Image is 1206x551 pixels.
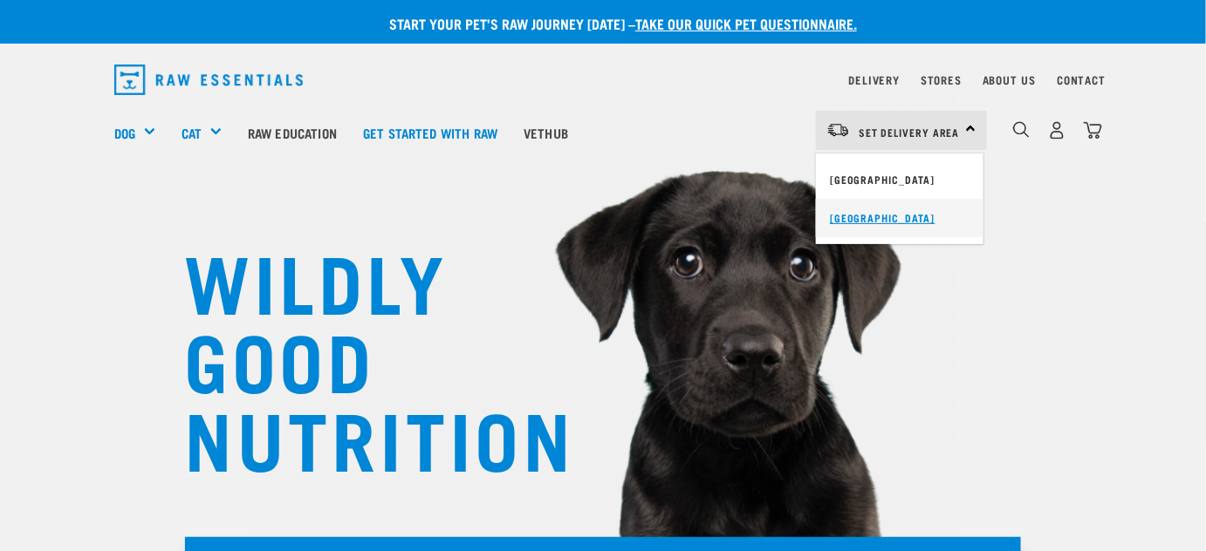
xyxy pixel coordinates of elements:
a: Get started with Raw [350,98,510,167]
a: Dog [114,123,135,143]
a: Cat [182,123,202,143]
a: Delivery [849,77,900,83]
img: user.png [1048,121,1066,139]
h1: WILDLY GOOD NUTRITION [184,240,533,475]
nav: dropdown navigation [100,58,1106,102]
span: Set Delivery Area [859,129,960,135]
img: van-moving.png [826,122,850,138]
a: Contact [1057,77,1106,83]
a: Vethub [510,98,581,167]
img: home-icon-1@2x.png [1013,121,1030,138]
a: take our quick pet questionnaire. [635,19,857,27]
a: Stores [921,77,962,83]
a: [GEOGRAPHIC_DATA] [816,199,983,237]
a: [GEOGRAPHIC_DATA] [816,160,983,199]
a: Raw Education [235,98,350,167]
a: About Us [983,77,1036,83]
img: home-icon@2x.png [1084,121,1102,139]
img: Raw Essentials Logo [114,65,303,95]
